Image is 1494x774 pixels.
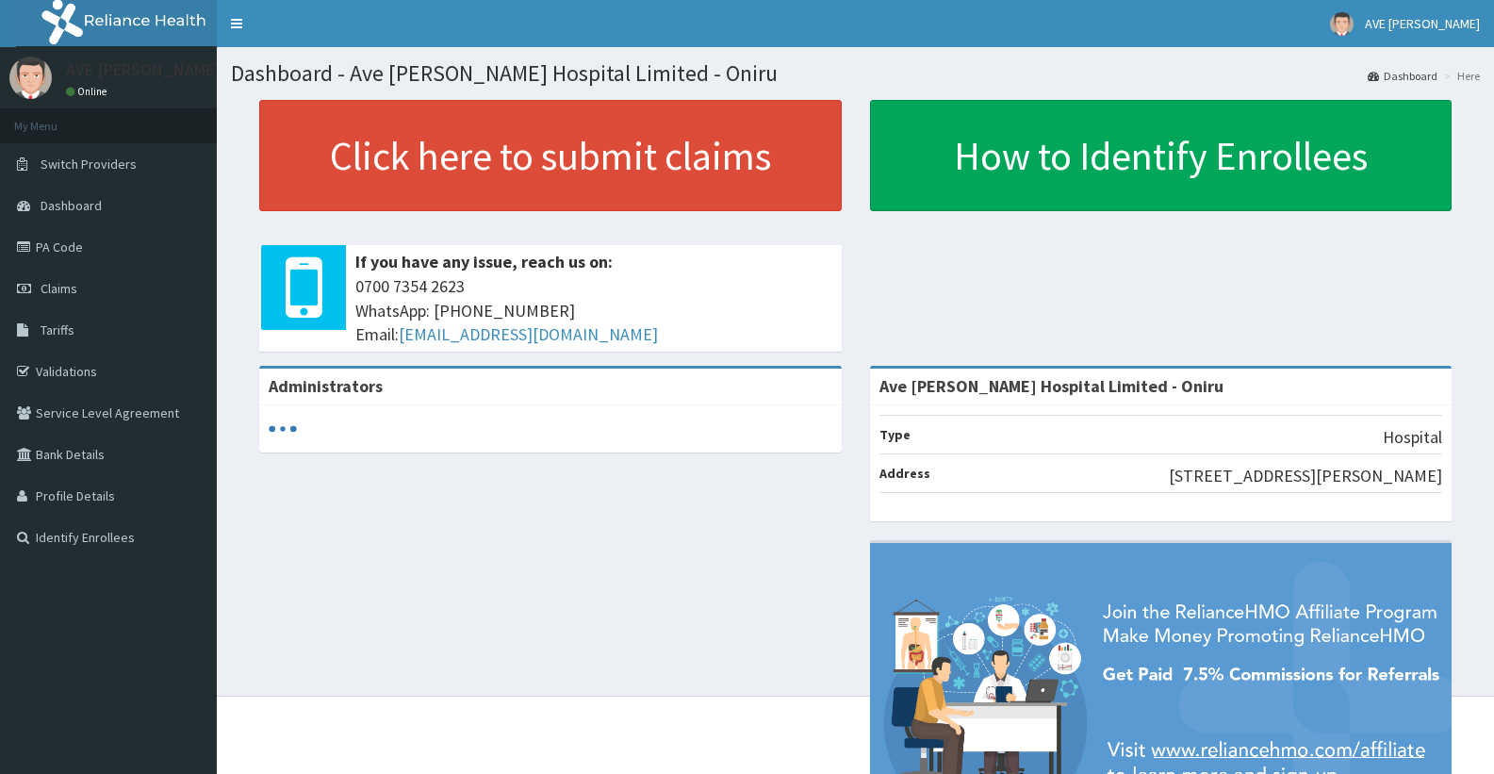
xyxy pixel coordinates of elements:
a: Online [66,85,111,98]
a: Dashboard [1368,68,1437,84]
p: Hospital [1383,425,1442,450]
img: User Image [9,57,52,99]
b: Administrators [269,375,383,397]
span: Dashboard [41,197,102,214]
a: Click here to submit claims [259,100,842,211]
svg: audio-loading [269,415,297,443]
b: Type [879,426,911,443]
span: 0700 7354 2623 WhatsApp: [PHONE_NUMBER] Email: [355,274,832,347]
a: [EMAIL_ADDRESS][DOMAIN_NAME] [399,323,658,345]
strong: Ave [PERSON_NAME] Hospital Limited - Oniru [879,375,1223,397]
b: Address [879,465,930,482]
b: If you have any issue, reach us on: [355,251,613,272]
a: How to Identify Enrollees [870,100,1453,211]
p: AVE [PERSON_NAME] [66,61,221,78]
h1: Dashboard - Ave [PERSON_NAME] Hospital Limited - Oniru [231,61,1480,86]
span: Claims [41,280,77,297]
li: Here [1439,68,1480,84]
img: User Image [1330,12,1354,36]
p: [STREET_ADDRESS][PERSON_NAME] [1169,464,1442,488]
span: Switch Providers [41,156,137,173]
span: Tariffs [41,321,74,338]
span: AVE [PERSON_NAME] [1365,15,1480,32]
